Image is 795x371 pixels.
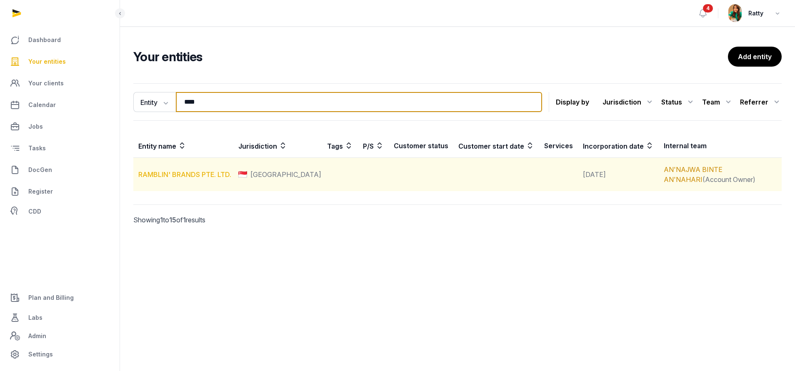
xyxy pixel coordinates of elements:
[728,47,782,67] a: Add entity
[28,35,61,45] span: Dashboard
[28,313,42,323] span: Labs
[28,293,74,303] span: Plan and Billing
[556,95,589,109] p: Display by
[28,78,64,88] span: Your clients
[659,134,782,158] th: Internal team
[7,203,113,220] a: CDD
[602,95,655,109] div: Jurisdiction
[233,134,322,158] th: Jurisdiction
[133,49,728,64] h2: Your entities
[7,117,113,137] a: Jobs
[28,207,41,217] span: CDD
[133,92,176,112] button: Entity
[28,57,66,67] span: Your entities
[28,165,52,175] span: DocGen
[7,160,113,180] a: DocGen
[183,216,186,224] span: 1
[7,52,113,72] a: Your entities
[664,165,722,184] a: AN'NAJWA BINTE AN'NAHARI
[28,100,56,110] span: Calendar
[539,134,578,158] th: Services
[169,216,176,224] span: 15
[7,138,113,158] a: Tasks
[578,158,659,192] td: [DATE]
[664,164,777,184] div: (Account Owner)
[160,216,163,224] span: 1
[28,349,53,359] span: Settings
[728,4,742,22] img: avatar
[7,344,113,364] a: Settings
[7,308,113,328] a: Labs
[138,170,231,179] a: RAMBLIN' BRANDS PTE. LTD.
[28,187,53,197] span: Register
[28,122,43,132] span: Jobs
[322,134,358,158] th: Tags
[28,143,46,153] span: Tasks
[7,95,113,115] a: Calendar
[578,134,659,158] th: Incorporation date
[740,95,782,109] div: Referrer
[7,288,113,308] a: Plan and Billing
[133,134,233,158] th: Entity name
[7,73,113,93] a: Your clients
[748,8,763,18] span: Ratty
[453,134,539,158] th: Customer start date
[703,4,713,12] span: 4
[250,169,321,179] span: [GEOGRAPHIC_DATA]
[661,95,695,109] div: Status
[389,134,453,158] th: Customer status
[702,95,733,109] div: Team
[28,331,46,341] span: Admin
[7,328,113,344] a: Admin
[358,134,389,158] th: P/S
[7,182,113,202] a: Register
[133,205,285,235] p: Showing to of results
[7,30,113,50] a: Dashboard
